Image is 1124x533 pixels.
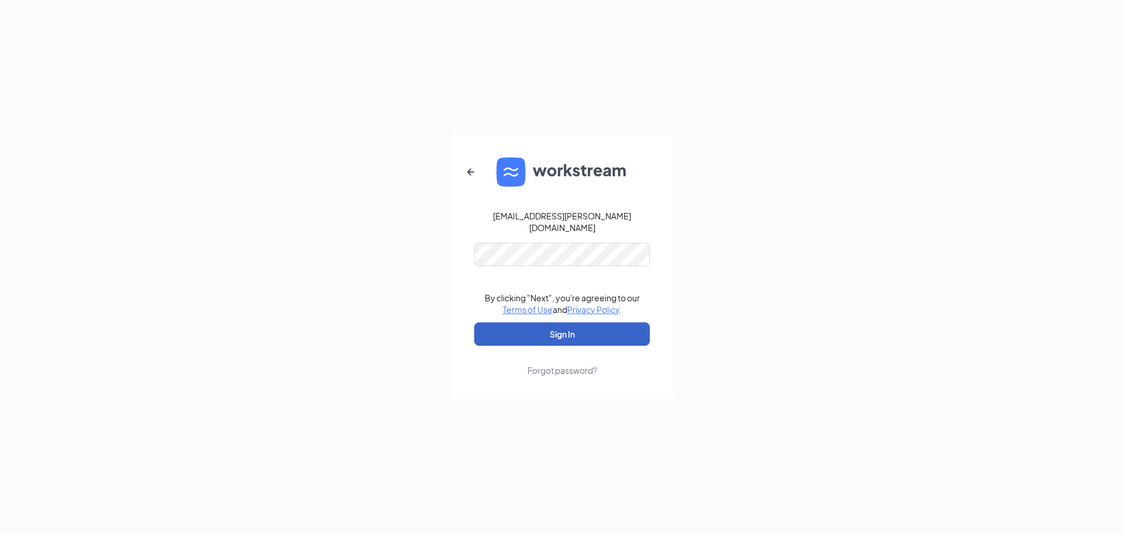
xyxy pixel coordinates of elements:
a: Privacy Policy [567,304,619,315]
img: WS logo and Workstream text [496,157,628,187]
a: Terms of Use [503,304,553,315]
svg: ArrowLeftNew [464,165,478,179]
div: Forgot password? [527,364,597,376]
button: ArrowLeftNew [457,158,485,186]
a: Forgot password? [527,346,597,376]
div: [EMAIL_ADDRESS][PERSON_NAME][DOMAIN_NAME] [474,210,650,233]
div: By clicking "Next", you're agreeing to our and . [485,292,640,315]
button: Sign In [474,322,650,346]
